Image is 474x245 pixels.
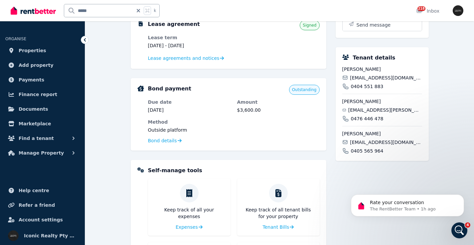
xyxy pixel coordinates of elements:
[19,186,49,194] span: Help centre
[137,85,144,91] img: Bond Details
[148,127,231,133] dd: Outside platform
[148,20,200,28] h5: Lease agreement
[303,23,316,28] span: Signed
[148,55,224,61] a: Lease agreements and notices
[148,42,231,49] dd: [DATE] - [DATE]
[148,99,231,105] dt: Due date
[19,47,46,55] span: Properties
[176,224,198,230] span: Expenses
[148,167,202,175] h5: Self-manage tools
[19,90,57,98] span: Finance report
[351,115,384,122] span: 0476 446 478
[5,146,79,160] button: Manage Property
[148,119,231,125] dt: Method
[451,222,467,238] iframe: Intercom live chat
[148,137,177,144] span: Bond details
[353,54,395,62] h5: Tenant details
[19,120,51,128] span: Marketplace
[342,66,422,72] span: [PERSON_NAME]
[5,59,79,72] a: Add property
[19,61,54,69] span: Add property
[417,6,425,11] span: 218
[5,184,79,197] a: Help centre
[453,5,463,16] img: Iconic Realty Pty Ltd
[11,6,56,16] img: RentBetter
[148,34,231,41] dt: Lease term
[148,137,182,144] a: Bond details
[5,73,79,86] a: Payments
[348,107,422,113] span: [EMAIL_ADDRESS][PERSON_NAME][DOMAIN_NAME]
[5,37,26,41] span: ORGANISE
[341,181,474,227] iframe: Intercom notifications message
[242,206,314,220] p: Keep track of all tenant bills for your property
[19,134,54,142] span: Find a tenant
[357,22,391,28] span: Send message
[237,107,320,113] dd: $3,600.00
[154,8,156,13] span: k
[351,148,384,154] span: 0405 565 964
[5,213,79,226] a: Account settings
[416,8,439,14] div: Inbox
[237,99,320,105] dt: Amount
[5,102,79,116] a: Documents
[5,117,79,130] a: Marketplace
[148,55,220,61] span: Lease agreements and notices
[465,222,470,228] span: 4
[24,232,77,240] span: Iconic Realty Pty Ltd
[19,76,44,84] span: Payments
[263,224,289,230] span: Tenant Bills
[148,107,231,113] dd: [DATE]
[19,149,64,157] span: Manage Property
[350,74,422,81] span: [EMAIL_ADDRESS][DOMAIN_NAME]
[19,216,63,224] span: Account settings
[263,224,294,230] a: Tenant Bills
[5,132,79,145] button: Find a tenant
[8,230,19,241] img: Iconic Realty Pty Ltd
[148,85,191,93] h5: Bond payment
[5,198,79,212] a: Refer a friend
[350,139,422,146] span: [EMAIL_ADDRESS][DOMAIN_NAME]
[153,206,225,220] p: Keep track of all your expenses
[342,130,422,137] span: [PERSON_NAME]
[5,44,79,57] a: Properties
[19,105,48,113] span: Documents
[342,98,422,105] span: [PERSON_NAME]
[5,88,79,101] a: Finance report
[176,224,203,230] a: Expenses
[343,19,422,31] button: Send message
[351,83,384,90] span: 0404 551 883
[19,201,55,209] span: Refer a friend
[292,87,317,92] span: Outstanding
